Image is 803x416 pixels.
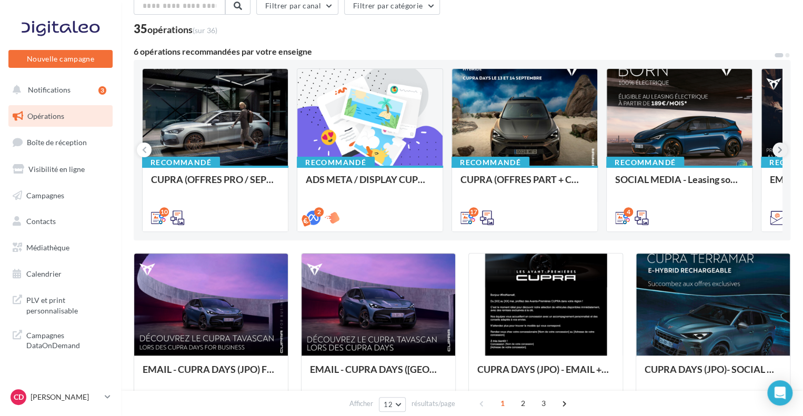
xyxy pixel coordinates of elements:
a: Campagnes DataOnDemand [6,324,115,355]
span: Visibilité en ligne [28,165,85,174]
span: Campagnes [26,190,64,199]
div: CUPRA DAYS (JPO) - EMAIL + SMS [477,364,614,385]
div: Recommandé [142,157,220,168]
span: Calendrier [26,269,62,278]
span: Boîte de réception [27,138,87,147]
div: Recommandé [606,157,684,168]
p: [PERSON_NAME] [31,392,101,402]
span: CD [14,392,24,402]
div: 6 opérations recommandées par votre enseigne [134,47,774,56]
div: SOCIAL MEDIA - Leasing social électrique - CUPRA Born [615,174,744,195]
a: Opérations [6,105,115,127]
span: 2 [515,395,531,412]
button: 12 [379,397,406,412]
span: PLV et print personnalisable [26,293,108,316]
a: Contacts [6,210,115,232]
a: Campagnes [6,185,115,207]
span: Afficher [349,399,373,409]
div: 4 [624,207,633,217]
a: PLV et print personnalisable [6,289,115,320]
button: Nouvelle campagne [8,50,113,68]
span: Notifications [28,85,71,94]
div: Open Intercom Messenger [767,380,792,405]
a: Médiathèque [6,237,115,259]
div: CUPRA (OFFRES PART + CUPRA DAYS / SEPT) - SOCIAL MEDIA [460,174,589,195]
div: 10 [159,207,169,217]
span: Contacts [26,217,56,226]
div: Recommandé [451,157,529,168]
div: 3 [98,86,106,95]
div: CUPRA DAYS (JPO)- SOCIAL MEDIA [645,364,781,385]
div: 35 [134,23,217,35]
span: Opérations [27,111,64,120]
span: (sur 36) [193,26,217,35]
div: CUPRA (OFFRES PRO / SEPT) - SOCIAL MEDIA [151,174,279,195]
span: Campagnes DataOnDemand [26,328,108,351]
div: 17 [469,207,478,217]
div: EMAIL - CUPRA DAYS (JPO) Fleet Générique [143,364,279,385]
span: résultats/page [411,399,455,409]
span: 12 [384,400,393,409]
div: EMAIL - CUPRA DAYS ([GEOGRAPHIC_DATA]) Private Générique [310,364,447,385]
button: Notifications 3 [6,79,111,101]
span: 1 [494,395,511,412]
div: opérations [147,25,217,34]
a: CD [PERSON_NAME] [8,387,113,407]
span: 3 [535,395,552,412]
span: Médiathèque [26,243,69,252]
a: Visibilité en ligne [6,158,115,180]
div: Recommandé [297,157,375,168]
a: Calendrier [6,263,115,285]
div: 2 [314,207,324,217]
div: ADS META / DISPLAY CUPRA DAYS Septembre 2025 [306,174,434,195]
a: Boîte de réception [6,131,115,154]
